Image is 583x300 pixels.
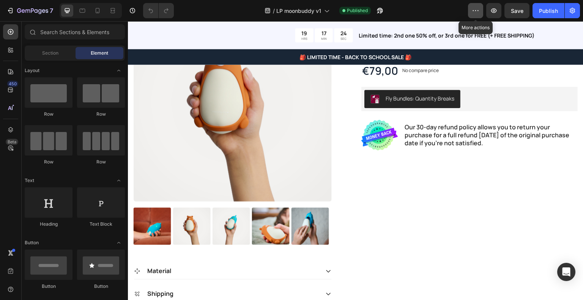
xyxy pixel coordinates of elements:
div: Row [25,159,72,165]
div: Row [77,159,125,165]
iframe: Design area [128,21,583,300]
span: Save [511,8,523,14]
p: Our 30-day refund policy allows you to return your purchase for a full refund [DATE] of the origi... [277,102,449,126]
img: gempages_580901900958827433-4000f0a8-1d9c-41fd-8d2b-1657c3af99bd.svg [233,99,270,129]
div: 450 [7,81,18,87]
span: Published [347,7,368,14]
input: Search Sections & Elements [25,24,125,39]
div: Button [77,283,125,290]
div: Fly Bundles: Quantity Breaks [258,73,326,81]
p: 7 [50,6,53,15]
span: Section [42,50,58,57]
div: Beta [6,139,18,145]
div: Heading [25,221,72,228]
span: Layout [25,67,39,74]
span: Toggle open [113,174,125,187]
div: Open Intercom Messenger [557,263,575,281]
span: Toggle open [113,64,125,77]
span: Toggle open [113,237,125,249]
span: Button [25,239,39,246]
div: Button [25,283,72,290]
div: Publish [539,7,558,15]
span: Text [25,177,34,184]
span: / [273,7,275,15]
button: Publish [533,3,564,18]
div: Row [25,111,72,118]
button: 7 [3,3,57,18]
div: €79,00 [233,42,271,57]
div: Text Block [77,221,125,228]
div: Undo/Redo [143,3,174,18]
p: No compare price [274,47,311,52]
img: CL-l7ZTisoYDEAE=.png [243,73,252,82]
span: Element [91,50,108,57]
span: LP moonbuddy v1 [276,7,321,15]
button: Fly Bundles: Quantity Breaks [236,69,332,87]
div: Row [77,111,125,118]
button: Save [504,3,529,18]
